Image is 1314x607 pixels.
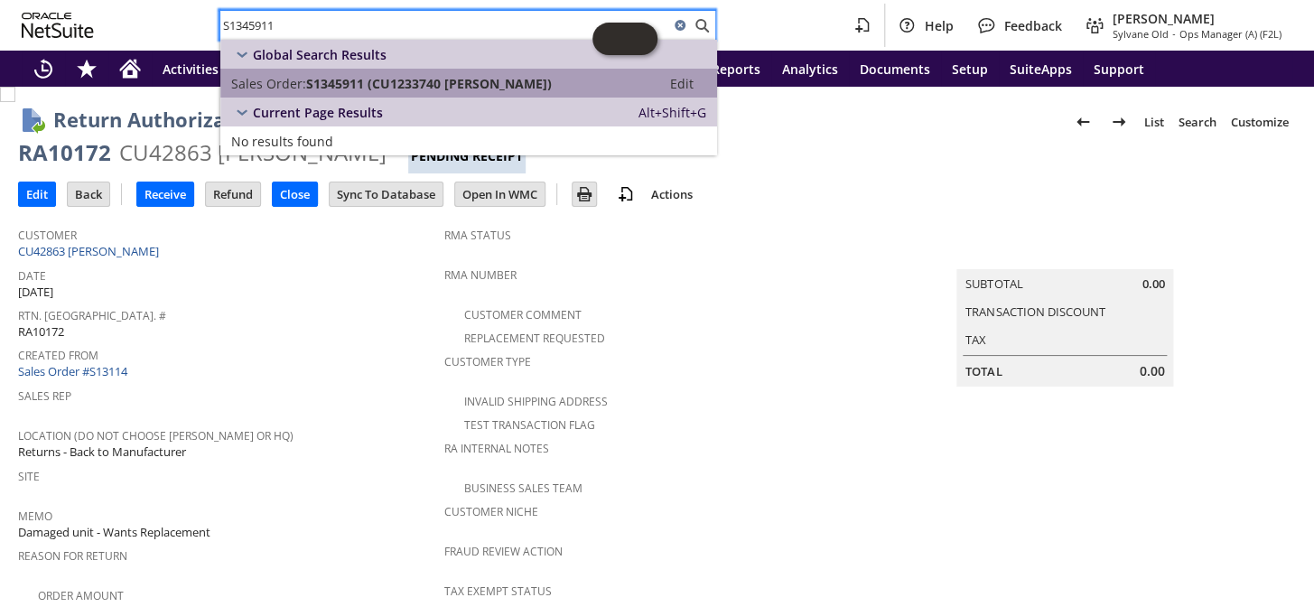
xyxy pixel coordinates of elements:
[220,126,717,155] a: No results found
[220,14,669,36] input: Search
[65,51,108,87] div: Shortcuts
[1139,362,1164,380] span: 0.00
[644,186,700,202] a: Actions
[18,268,46,284] a: Date
[253,104,383,121] span: Current Page Results
[464,417,595,433] a: Test Transaction Flag
[18,138,111,167] div: RA10172
[965,332,986,348] a: Tax
[444,267,517,283] a: RMA Number
[231,75,306,92] span: Sales Order:
[965,303,1104,320] a: Transaction Discount
[273,182,317,206] input: Close
[849,51,941,87] a: Documents
[771,51,849,87] a: Analytics
[68,182,109,206] input: Back
[1142,275,1164,293] span: 0.00
[1137,107,1171,136] a: List
[464,481,582,496] a: Business Sales Team
[19,182,55,206] input: Edit
[712,61,760,78] span: Reports
[18,363,132,379] a: Sales Order #S13114
[76,58,98,79] svg: Shortcuts
[1108,111,1130,133] img: Next
[455,182,545,206] input: Open In WMC
[22,13,94,38] svg: logo
[965,363,1002,379] a: Total
[444,441,549,456] a: RA Internal Notes
[1113,27,1169,41] span: Sylvane Old
[444,228,511,243] a: RMA Status
[615,183,637,205] img: add-record.svg
[330,182,443,206] input: Sync To Database
[1072,111,1094,133] img: Previous
[38,588,124,603] a: Order Amount
[18,228,77,243] a: Customer
[1004,17,1062,34] span: Feedback
[952,61,988,78] span: Setup
[444,504,538,519] a: Customer Niche
[444,544,563,559] a: Fraud Review Action
[1172,27,1176,41] span: -
[956,240,1173,269] caption: Summary
[33,58,54,79] svg: Recent Records
[220,69,717,98] a: Sales Order:S1345911 (CU1233740 [PERSON_NAME])Edit:
[701,51,771,87] a: Reports
[1094,61,1144,78] span: Support
[108,51,152,87] a: Home
[18,428,294,444] a: Location (Do Not Choose [PERSON_NAME] or HQ)
[965,275,1022,292] a: Subtotal
[18,308,166,323] a: Rtn. [GEOGRAPHIC_DATA]. #
[18,243,163,259] a: CU42863 [PERSON_NAME]
[18,348,98,363] a: Created From
[573,183,595,205] img: Print
[18,469,40,484] a: Site
[650,72,713,94] a: Edit:
[464,307,582,322] a: Customer Comment
[464,394,608,409] a: Invalid Shipping Address
[18,509,52,524] a: Memo
[444,584,552,599] a: Tax Exempt Status
[408,139,526,173] div: Pending Receipt
[18,548,127,564] a: Reason For Return
[18,284,53,301] span: [DATE]
[18,388,71,404] a: Sales Rep
[119,138,387,167] div: CU42863 [PERSON_NAME]
[592,23,657,55] iframe: Click here to launch Oracle Guided Learning Help Panel
[1010,61,1072,78] span: SuiteApps
[860,61,930,78] span: Documents
[163,61,219,78] span: Activities
[253,46,387,63] span: Global Search Results
[119,58,141,79] svg: Home
[464,331,605,346] a: Replacement Requested
[1179,27,1281,41] span: Ops Manager (A) (F2L)
[22,51,65,87] a: Recent Records
[573,182,596,206] input: Print
[152,51,229,87] a: Activities
[638,104,706,121] span: Alt+Shift+G
[999,51,1083,87] a: SuiteApps
[1083,51,1155,87] a: Support
[1113,10,1281,27] span: [PERSON_NAME]
[18,444,186,461] span: Returns - Back to Manufacturer
[925,17,954,34] span: Help
[941,51,999,87] a: Setup
[691,14,713,36] svg: Search
[1171,107,1224,136] a: Search
[231,133,333,150] span: No results found
[18,323,64,341] span: RA10172
[206,182,260,206] input: Refund
[625,23,657,55] span: Oracle Guided Learning Widget. To move around, please hold and drag
[1224,107,1296,136] a: Customize
[444,354,531,369] a: Customer Type
[53,105,266,135] h1: Return Authorization
[782,61,838,78] span: Analytics
[18,524,210,541] span: Damaged unit - Wants Replacement
[137,182,193,206] input: Receive
[306,75,552,92] span: S1345911 (CU1233740 [PERSON_NAME])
